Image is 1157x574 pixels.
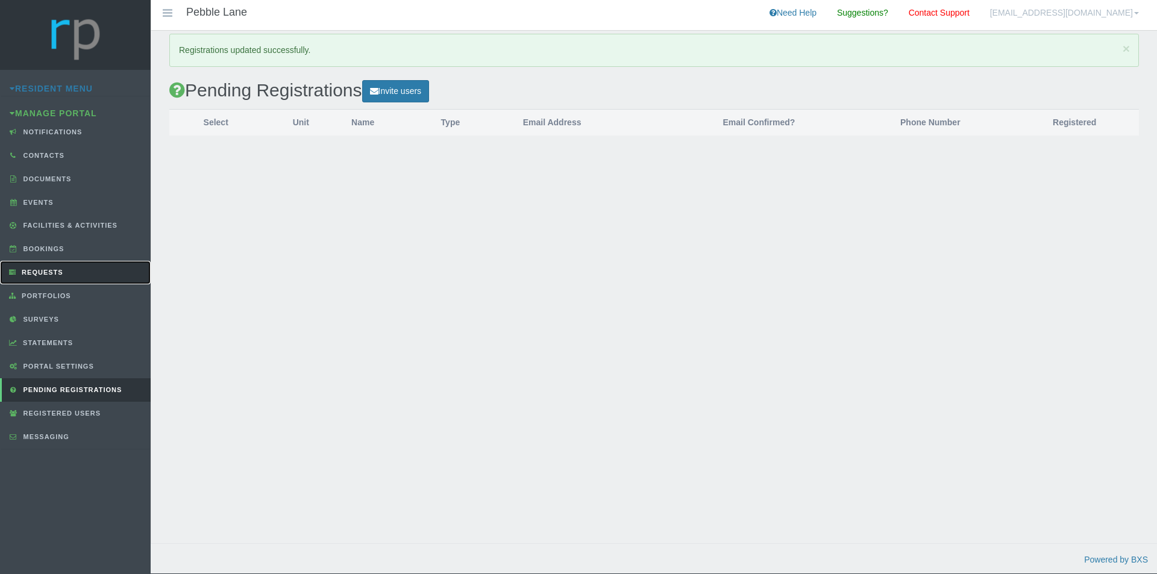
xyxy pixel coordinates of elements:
button: Close [1123,42,1130,55]
span: Requests [19,269,63,276]
th: Email Address [511,110,668,136]
div: Registrations updated successfully. [169,34,1139,67]
a: Powered by BXS [1084,555,1148,564]
th: Email Confirmed? [668,110,851,136]
h4: Pebble Lane [186,7,247,19]
span: Registered Users [20,410,101,417]
span: Documents [20,175,72,182]
th: Type [429,110,511,136]
span: Events [20,199,54,206]
th: Select [169,110,262,136]
a: Resident Menu [10,84,93,93]
span: Portfolios [19,292,71,299]
span: Portal Settings [20,363,94,370]
a: Invite users [362,80,430,102]
span: Contacts [20,152,64,159]
th: Unit [262,110,339,136]
th: Name [339,110,428,136]
h2: Pending Registrations [169,80,1139,102]
span: × [1123,42,1130,55]
a: Manage Portal [10,108,97,118]
th: Registered [1010,110,1139,136]
span: Notifications [20,128,83,136]
span: Surveys [20,316,59,323]
th: Phone Number [850,110,1010,136]
span: Pending Registrations [20,386,122,393]
span: Bookings [20,245,64,252]
span: Statements [20,339,73,346]
span: Messaging [20,433,69,440]
span: Facilities & Activities [20,222,118,229]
